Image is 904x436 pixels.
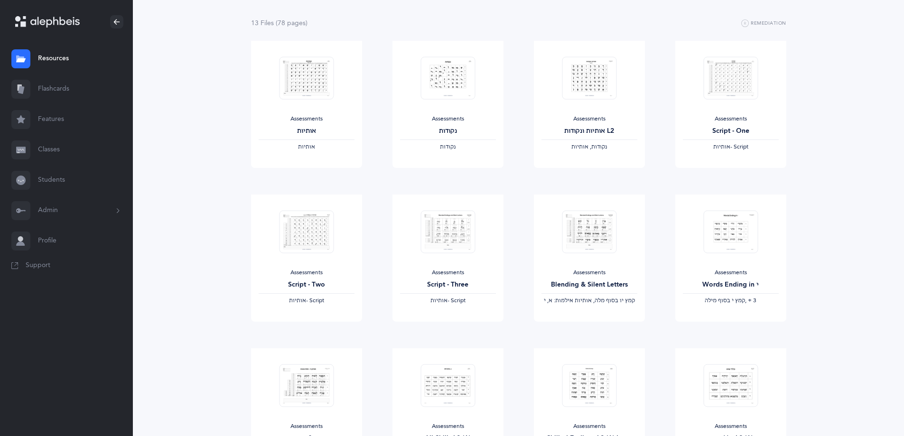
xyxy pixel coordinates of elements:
[298,143,315,150] span: ‫אותיות‬
[259,297,354,305] div: - Script
[713,143,730,150] span: ‫אותיות‬
[683,269,779,277] div: Assessments
[562,364,616,407] img: Skilled_Endings_L2_%28A%29__Longer_thumbnail_1704345246.png
[544,297,635,304] span: ‫קמץ יו בסוף מלה, אותיות אילמות: א, י‬
[541,423,637,430] div: Assessments
[683,143,779,151] div: - Script
[562,56,616,100] img: Test_Form_-_%D7%90%D7%95%D7%AA%D7%99%D7%95%D7%AA_%D7%95%D7%A0%D7%A7%D7%95%D7%93%D7%95%D7%AA_L2_th...
[541,126,637,136] div: אותיות ונקודות L2
[259,115,354,123] div: Assessments
[683,297,779,305] div: ‪, + 3‬
[703,364,758,407] img: Test_Form_-_%D7%9B%D7%9C%D7%9C%D7%99_%D7%A9%D7%95%D7%90_L2_%28A%29_thumbnail_1683477512.png
[440,143,456,150] span: ‫נקודות‬
[400,280,496,290] div: Script - Three
[259,126,354,136] div: אותיות
[683,115,779,123] div: Assessments
[683,423,779,430] div: Assessments
[703,56,758,100] img: Test_Form_-_%D7%90%D7%95%D7%AA%D7%99%D7%95%D7%AA_-Script_thumbnail_1703785823.png
[279,364,334,407] img: Test_Form-%D7%A4%D7%AA%D7%97_%D7%92%D7%A0%D7%95%D7%91%D7%94_-_%D7%9E%D7%A4%D7%99%D7%A7_%D7%94_thu...
[400,126,496,136] div: נקודות
[26,261,50,270] span: Support
[683,280,779,290] div: Words Ending in י
[541,115,637,123] div: Assessments
[400,423,496,430] div: Assessments
[683,126,779,136] div: Script - One
[400,297,496,305] div: - Script
[276,19,308,27] span: (78 page )
[571,143,607,150] span: ‫נקודות, אותיות‬
[541,269,637,277] div: Assessments
[705,297,745,304] span: ‫קמץ י בסוף מילה‬
[259,423,354,430] div: Assessments
[420,210,475,253] img: Test_Form_-_Blended_Endings_and_Silent_Letters-_Script_thumbnail_1703785830.png
[430,297,447,304] span: ‫אותיות‬
[259,269,354,277] div: Assessments
[289,297,306,304] span: ‫אותיות‬
[741,18,786,29] button: Remediation
[420,364,475,407] img: Test_Form_-_All_Skills_L2_%28A%29_thumbnail_1704345173.png
[400,115,496,123] div: Assessments
[279,56,334,100] img: Test_Form_-_%D7%90%D7%95%D7%AA%D7%99%D7%95%D7%AA_thumbnail_1703568131.png
[541,280,637,290] div: Blending & Silent Letters
[562,210,616,253] img: Test_Form_-_Blended_Endings_and_Silent_Letters_thumbnail_1703555235.png
[279,210,334,253] img: Test_Form_-_%D7%90%D7%95%D7%AA%D7%99%D7%95%D7%AA_%D7%95%D7%A0%D7%A7%D7%95%D7%93%D7%95%D7%AA_L2_Sc...
[271,19,274,27] span: s
[303,19,306,27] span: s
[420,56,475,100] img: Test_Form_-_%D7%A0%D7%A7%D7%95%D7%93%D7%95%D7%AA_thumbnail_1703568348.png
[251,19,274,27] span: 13 File
[703,210,758,253] img: Test_Form_-_Words_Ending_in_Yud_thumbnail_1683462364.png
[259,280,354,290] div: Script - Two
[857,389,893,425] iframe: Drift Widget Chat Controller
[400,269,496,277] div: Assessments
